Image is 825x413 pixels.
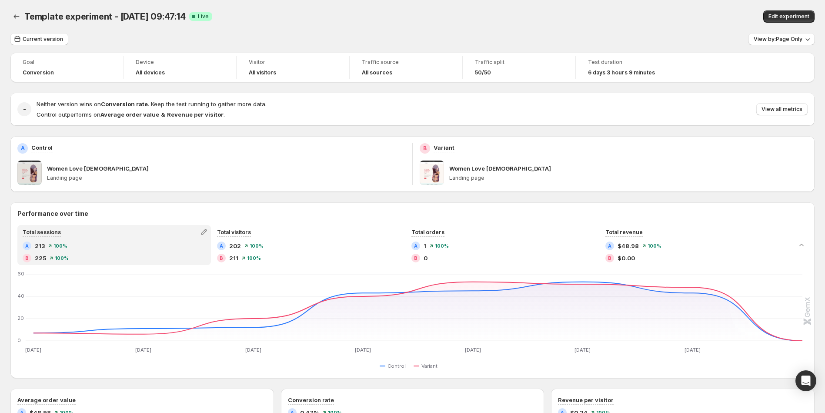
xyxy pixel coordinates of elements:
span: 0 [424,254,428,262]
a: Test duration6 days 3 hours 9 minutes [588,58,677,77]
span: 100 % [53,243,67,248]
text: 60 [17,271,24,277]
p: Variant [434,143,454,152]
a: VisitorAll visitors [249,58,337,77]
span: Traffic source [362,59,450,66]
h3: Average order value [17,396,76,404]
span: Template experiment - [DATE] 09:47:14 [24,11,186,22]
span: Current version [23,36,63,43]
span: Traffic split [475,59,563,66]
span: 211 [229,254,238,262]
span: 100 % [648,243,661,248]
span: Total orders [411,229,444,235]
text: [DATE] [245,347,261,353]
button: Control [380,361,409,371]
span: Visitor [249,59,337,66]
span: Live [198,13,209,20]
h2: - [23,105,26,114]
span: Neither version wins on . Keep the test running to gather more data. [37,101,267,107]
button: Variant [414,361,441,371]
h3: Conversion rate [288,396,334,404]
strong: Average order value [100,111,159,118]
span: 213 [35,242,45,250]
button: Collapse chart [795,239,808,251]
span: 6 days 3 hours 9 minutes [588,69,655,76]
text: [DATE] [465,347,481,353]
span: Total visitors [217,229,251,235]
button: Current version [10,33,68,45]
span: 100 % [247,255,261,261]
span: Conversion [23,69,54,76]
p: Women Love [DEMOGRAPHIC_DATA] [47,164,149,173]
text: 20 [17,315,24,321]
button: Back [10,10,23,23]
span: 1 [424,242,426,250]
span: 50/50 [475,69,491,76]
h2: A [21,145,25,152]
a: Traffic sourceAll sources [362,58,450,77]
h2: B [220,255,223,261]
span: Total sessions [23,229,61,235]
span: 100 % [250,243,264,248]
img: Women Love Jesus [17,161,42,185]
h2: A [608,243,611,248]
strong: & [161,111,165,118]
span: Total revenue [605,229,643,235]
span: Test duration [588,59,677,66]
h4: All sources [362,69,392,76]
p: Landing page [47,175,405,181]
span: Goal [23,59,111,66]
span: 100 % [435,243,449,248]
h4: All visitors [249,69,276,76]
div: Open Intercom Messenger [795,370,816,391]
span: Variant [421,363,438,369]
p: Control [31,143,53,152]
span: Control outperforms on . [37,111,225,118]
h2: B [608,255,611,261]
button: Edit experiment [763,10,815,23]
span: View by: Page Only [754,36,802,43]
text: [DATE] [574,347,591,353]
span: $48.98 [618,242,639,250]
h2: B [25,255,29,261]
text: [DATE] [355,347,371,353]
button: View by:Page Only [748,33,815,45]
h2: A [220,243,223,248]
text: [DATE] [135,347,151,353]
h3: Revenue per visitor [558,396,614,404]
h2: A [414,243,418,248]
strong: Conversion rate [101,101,148,107]
img: Women Love Jesus [420,161,444,185]
h2: Performance over time [17,209,808,218]
a: Traffic split50/50 [475,58,563,77]
span: 100 % [55,255,69,261]
span: $0.00 [618,254,635,262]
text: [DATE] [25,347,41,353]
h2: A [25,243,29,248]
span: Control [387,363,406,369]
h2: B [414,255,418,261]
button: View all metrics [756,103,808,115]
strong: Revenue per visitor [167,111,224,118]
a: GoalConversion [23,58,111,77]
span: View all metrics [762,106,802,113]
a: DeviceAll devices [136,58,224,77]
span: Edit experiment [768,13,809,20]
p: Landing page [449,175,808,181]
text: [DATE] [685,347,701,353]
p: Women Love [DEMOGRAPHIC_DATA] [449,164,551,173]
h4: All devices [136,69,165,76]
text: 40 [17,293,24,299]
span: 225 [35,254,46,262]
span: Device [136,59,224,66]
h2: B [423,145,427,152]
span: 202 [229,242,241,250]
text: 0 [17,337,21,343]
